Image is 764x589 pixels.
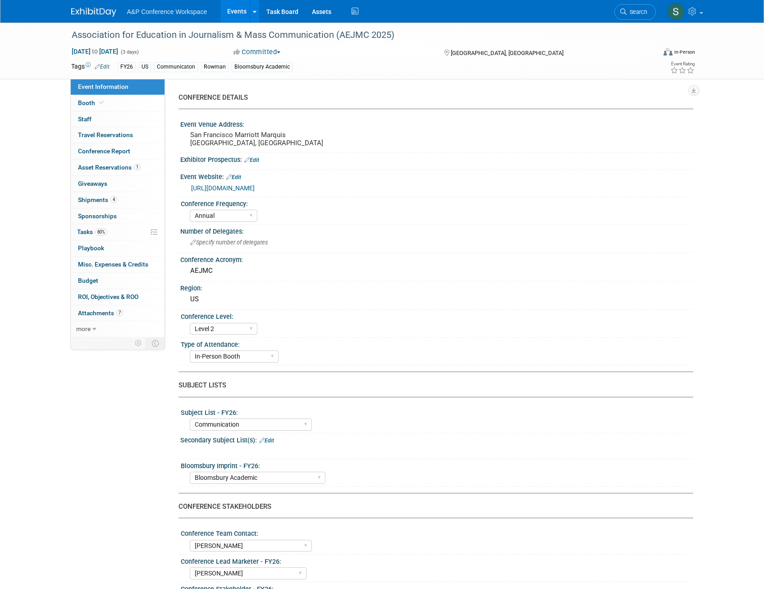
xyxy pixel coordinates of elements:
[180,433,693,445] div: Secondary Subject List(s):
[78,293,138,300] span: ROI, Objectives & ROO
[78,83,128,90] span: Event Information
[190,131,384,147] pre: San Francisco Marriott Marquis [GEOGRAPHIC_DATA], [GEOGRAPHIC_DATA]
[76,325,91,332] span: more
[180,253,693,264] div: Conference Acronym:
[131,337,146,349] td: Personalize Event Tab Strip
[181,555,689,566] div: Conference Lead Marketer - FY26:
[71,160,165,175] a: Asset Reservations1
[180,170,693,182] div: Event Website:
[71,192,165,208] a: Shipments4
[674,49,695,55] div: In-Person
[139,62,151,72] div: US
[603,47,695,60] div: Event Format
[201,62,229,72] div: Rowman
[71,176,165,192] a: Giveaways
[181,197,689,208] div: Conference Frequency:
[71,305,165,321] a: Attachments7
[178,502,686,511] div: CONFERENCE STAKEHOLDERS
[226,174,241,180] a: Edit
[181,459,689,470] div: Bloomsbury Imprint - FY26:
[78,196,117,203] span: Shipments
[78,244,104,252] span: Playbook
[146,337,165,349] td: Toggle Event Tabs
[191,184,255,192] a: [URL][DOMAIN_NAME]
[178,381,686,390] div: SUBJECT LISTS
[180,225,693,236] div: Number of Delegates:
[120,49,139,55] span: (3 days)
[614,4,656,20] a: Search
[78,309,123,317] span: Attachments
[71,257,165,272] a: Misc. Expenses & Credits
[71,273,165,289] a: Budget
[71,47,119,55] span: [DATE] [DATE]
[668,3,685,20] img: Samantha Klein
[78,115,91,123] span: Staff
[91,48,99,55] span: to
[187,292,686,306] div: US
[180,118,693,129] div: Event Venue Address:
[71,8,116,17] img: ExhibitDay
[118,62,136,72] div: FY26
[127,8,207,15] span: A&P Conference Workspace
[71,321,165,337] a: more
[69,27,642,43] div: Association for Education in Journalism & Mass Communication (AEJMC 2025)
[663,48,673,55] img: Format-Inperson.png
[71,224,165,240] a: Tasks80%
[78,147,130,155] span: Conference Report
[230,47,284,57] button: Committed
[180,281,693,293] div: Region:
[95,64,110,70] a: Edit
[78,180,107,187] span: Giveaways
[78,99,105,106] span: Booth
[259,437,274,444] a: Edit
[71,111,165,127] a: Staff
[71,62,110,72] td: Tags
[95,229,107,235] span: 80%
[181,527,689,538] div: Conference Team Contact:
[71,95,165,111] a: Booth
[181,310,689,321] div: Conference Level:
[77,228,107,235] span: Tasks
[78,261,148,268] span: Misc. Expenses & Credits
[451,50,563,56] span: [GEOGRAPHIC_DATA], [GEOGRAPHIC_DATA]
[71,79,165,95] a: Event Information
[180,153,693,165] div: Exhibitor Prospectus:
[116,309,123,316] span: 7
[71,240,165,256] a: Playbook
[134,164,141,170] span: 1
[670,62,695,66] div: Event Rating
[71,289,165,305] a: ROI, Objectives & ROO
[99,100,104,105] i: Booth reservation complete
[232,62,293,72] div: Bloomsbury Academic
[110,196,117,203] span: 4
[71,127,165,143] a: Travel Reservations
[71,208,165,224] a: Sponsorships
[181,406,689,417] div: Subject List - FY26:
[178,93,686,102] div: CONFERENCE DETAILS
[187,264,686,278] div: AEJMC
[627,9,647,15] span: Search
[78,131,133,138] span: Travel Reservations
[190,239,268,246] span: Specify number of delegates
[244,157,259,163] a: Edit
[71,143,165,159] a: Conference Report
[78,277,98,284] span: Budget
[78,212,117,220] span: Sponsorships
[154,62,198,72] div: Communicaton
[181,338,689,349] div: Type of Attendance:
[78,164,141,171] span: Asset Reservations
